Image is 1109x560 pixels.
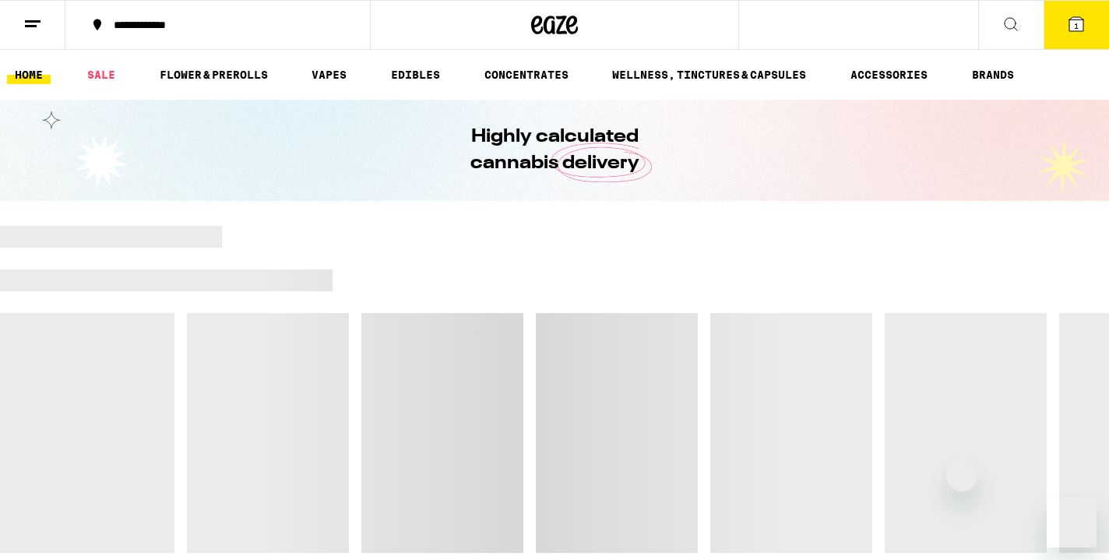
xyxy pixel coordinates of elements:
a: BRANDS [964,65,1022,84]
a: ACCESSORIES [843,65,935,84]
a: CONCENTRATES [477,65,576,84]
h1: Highly calculated cannabis delivery [426,124,683,177]
a: SALE [79,65,123,84]
a: HOME [7,65,51,84]
a: VAPES [304,65,354,84]
a: FLOWER & PREROLLS [152,65,276,84]
a: EDIBLES [383,65,448,84]
iframe: Button to launch messaging window [1047,498,1097,548]
span: 1 [1074,21,1079,30]
a: WELLNESS, TINCTURES & CAPSULES [604,65,814,84]
iframe: Close message [946,460,977,491]
button: 1 [1044,1,1109,49]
